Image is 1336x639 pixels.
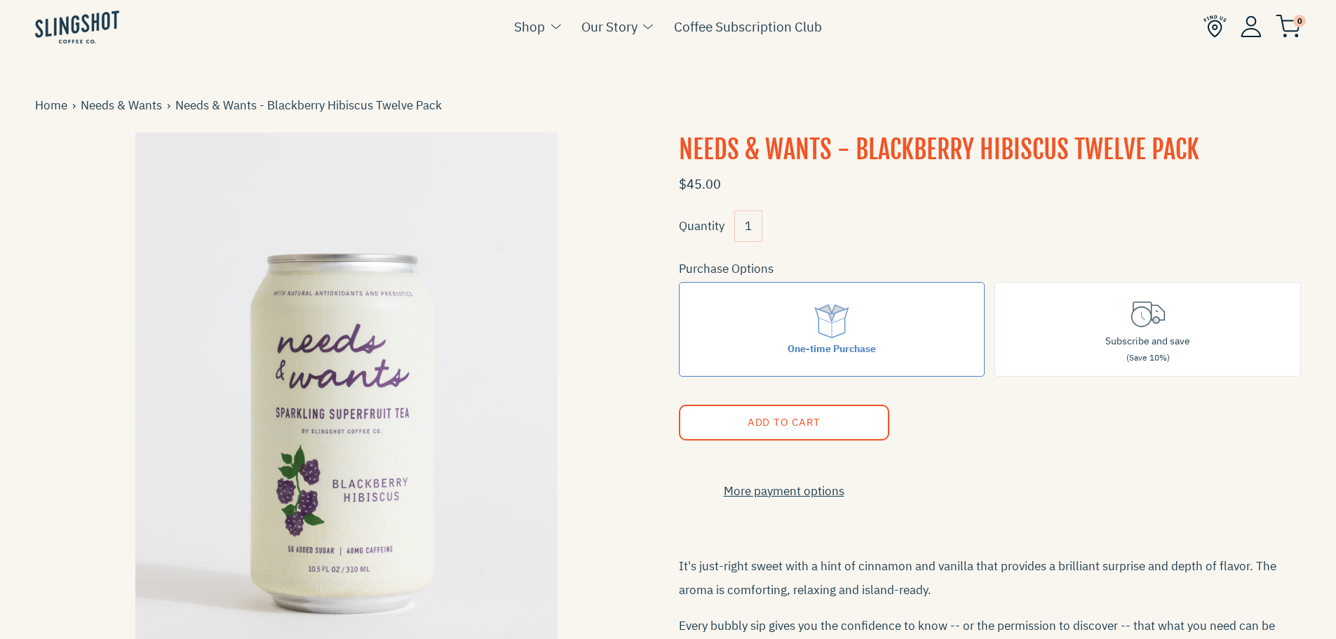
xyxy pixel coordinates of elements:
[679,176,721,192] span: $45.00
[81,96,167,115] a: Needs & Wants
[175,96,447,115] span: Needs & Wants - Blackberry Hibiscus Twelve Pack
[679,405,889,440] button: Add to Cart
[747,415,820,429] span: Add to Cart
[1276,18,1301,35] a: 0
[514,16,545,37] a: Shop
[1105,335,1190,347] span: Subscribe and save
[1203,15,1227,38] img: Find Us
[679,482,889,501] a: More payment options
[679,133,1302,168] h1: Needs & Wants - Blackberry Hibiscus Twelve Pack
[35,96,72,115] a: Home
[679,558,1276,598] span: It's just-right sweet with a hint of cinnamon and vanilla that provides a brilliant surprise and ...
[1293,15,1306,27] span: 0
[679,218,724,234] label: Quantity
[679,260,774,278] legend: Purchase Options
[72,96,81,115] span: ›
[1241,15,1262,37] img: Account
[674,16,822,37] a: Coffee Subscription Club
[788,341,876,356] div: One-time Purchase
[581,16,637,37] a: Our Story
[1276,15,1301,38] img: cart
[167,96,175,115] span: ›
[1126,352,1170,363] span: (Save 10%)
